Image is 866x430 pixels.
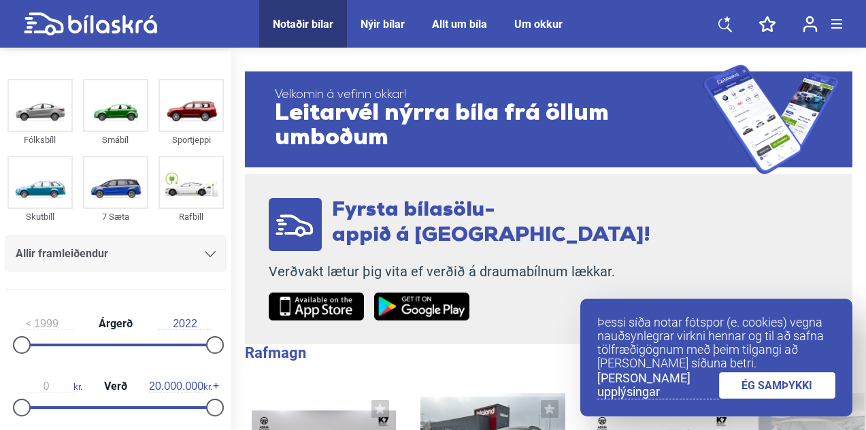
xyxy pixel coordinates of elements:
div: Smábíl [83,132,148,148]
div: Rafbíll [159,209,224,225]
a: [PERSON_NAME] upplýsingar [597,371,719,399]
span: Velkomin á vefinn okkar! [275,88,703,102]
span: Allir framleiðendur [16,244,108,263]
a: ÉG SAMÞYKKI [719,372,836,399]
span: Verð [101,381,131,392]
b: Rafmagn [245,344,306,361]
a: Velkomin á vefinn okkar!Leitarvél nýrra bíla frá öllum umboðum [245,65,852,174]
span: kr. [149,380,212,393]
p: Þessi síða notar fótspor (e. cookies) vegna nauðsynlegrar virkni hennar og til að safna tölfræðig... [597,316,835,370]
a: Nýir bílar [361,18,405,31]
div: Fólksbíll [7,132,73,148]
div: 7 Sæta [83,209,148,225]
a: Allt um bíla [432,18,487,31]
span: Leitarvél nýrra bíla frá öllum umboðum [275,102,703,151]
div: Sportjeppi [159,132,224,148]
span: kr. [19,380,82,393]
a: Um okkur [514,18,563,31]
p: Verðvakt lætur þig vita ef verðið á draumabílnum lækkar. [269,263,650,280]
img: user-login.svg [803,16,818,33]
div: Skutbíll [7,209,73,225]
span: Fyrsta bílasölu- appið á [GEOGRAPHIC_DATA]! [332,200,650,246]
a: Notaðir bílar [273,18,333,31]
span: Árgerð [95,318,136,329]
